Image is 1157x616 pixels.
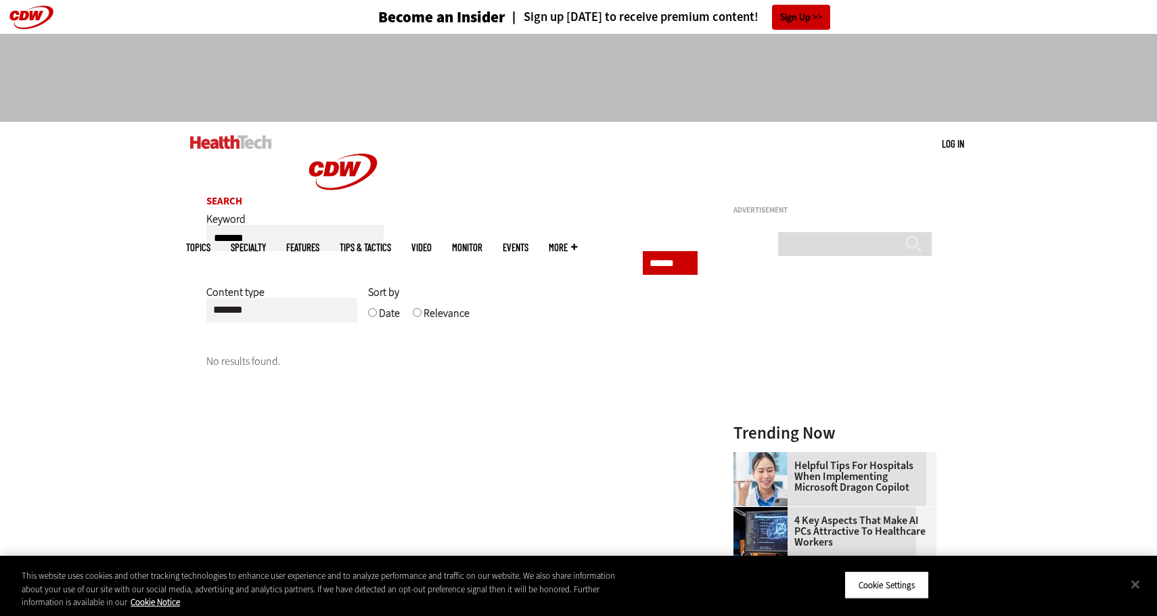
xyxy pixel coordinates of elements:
a: Sign up [DATE] to receive premium content! [505,11,758,24]
iframe: advertisement [733,219,936,389]
img: Doctor using phone to dictate to tablet [733,452,788,506]
span: Topics [186,242,210,252]
p: No results found. [206,353,698,370]
label: Content type [206,285,265,309]
div: This website uses cookies and other tracking technologies to enhance user experience and to analy... [22,569,637,609]
h3: Trending Now [733,424,936,441]
a: Desktop monitor with brain AI concept [733,507,794,518]
a: MonITor [452,242,482,252]
label: Date [379,306,400,330]
img: Home [292,122,394,222]
a: Become an Insider [327,9,505,25]
a: Doctor using phone to dictate to tablet [733,452,794,463]
a: 4 Key Aspects That Make AI PCs Attractive to Healthcare Workers [733,515,928,548]
a: Events [503,242,528,252]
h3: Become an Insider [378,9,505,25]
span: Sort by [368,285,399,299]
a: CDW [292,211,394,225]
a: Helpful Tips for Hospitals When Implementing Microsoft Dragon Copilot [733,460,928,493]
a: Video [411,242,432,252]
span: Specialty [231,242,266,252]
a: Tips & Tactics [340,242,391,252]
label: Relevance [424,306,470,330]
a: Log in [942,137,964,150]
img: Home [190,135,272,149]
a: Features [286,242,319,252]
span: More [549,242,577,252]
button: Close [1120,569,1150,599]
div: User menu [942,137,964,151]
a: Sign Up [772,5,830,30]
iframe: advertisement [332,47,825,108]
button: Cookie Settings [844,571,929,599]
img: Desktop monitor with brain AI concept [733,507,788,561]
a: More information about your privacy [131,596,180,608]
